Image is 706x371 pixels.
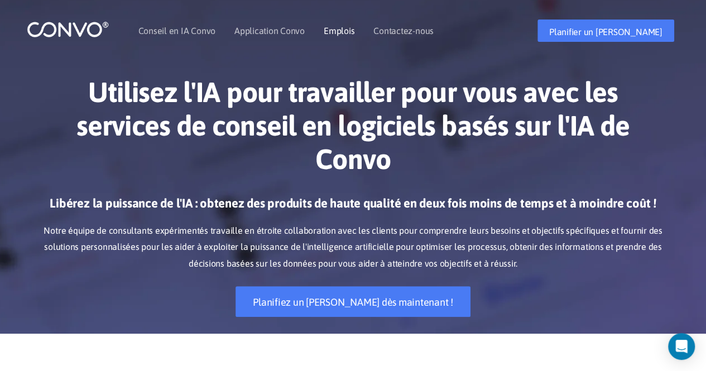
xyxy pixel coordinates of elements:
[373,26,434,36] font: Contactez-nous
[373,26,434,35] a: Contactez-nous
[27,21,109,38] img: logo_1.png
[253,296,453,308] font: Planifiez un [PERSON_NAME] dès maintenant !
[549,27,662,37] font: Planifier un [PERSON_NAME]
[138,26,215,35] a: Conseil en IA Convo
[234,26,305,36] font: Application Convo
[44,225,662,269] font: Notre équipe de consultants expérimentés travaille en étroite collaboration avec les clients pour...
[668,333,695,360] div: Ouvrir Intercom Messenger
[76,76,630,175] font: Utilisez l'IA pour travailler pour vous avec les services de conseil en logiciels basés sur l'IA ...
[324,26,354,35] a: Emplois
[138,26,215,36] font: Conseil en IA Convo
[234,26,305,35] a: Application Convo
[50,196,656,210] font: Libérez la puissance de l'IA : obtenez des produits de haute qualité en deux fois moins de temps ...
[236,286,470,317] a: Planifiez un [PERSON_NAME] dès maintenant !
[537,20,674,42] a: Planifier un [PERSON_NAME]
[324,26,354,36] font: Emplois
